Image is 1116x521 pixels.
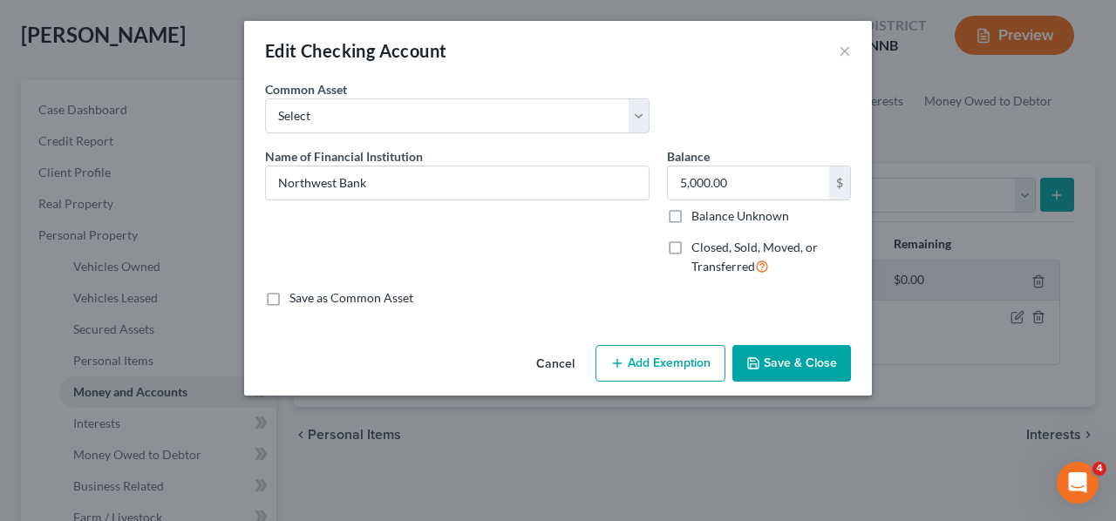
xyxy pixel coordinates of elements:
button: Save & Close [732,345,851,382]
div: Edit Checking Account [265,38,446,63]
input: 0.00 [668,166,829,200]
label: Common Asset [265,80,347,98]
label: Save as Common Asset [289,289,413,307]
button: × [839,40,851,61]
iframe: Intercom live chat [1057,462,1099,504]
input: Enter name... [266,166,649,200]
label: Balance [667,147,710,166]
span: Closed, Sold, Moved, or Transferred [691,240,818,274]
span: Name of Financial Institution [265,149,423,164]
div: $ [829,166,850,200]
button: Cancel [522,347,589,382]
label: Balance Unknown [691,207,789,225]
span: 4 [1092,462,1106,476]
button: Add Exemption [595,345,725,382]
